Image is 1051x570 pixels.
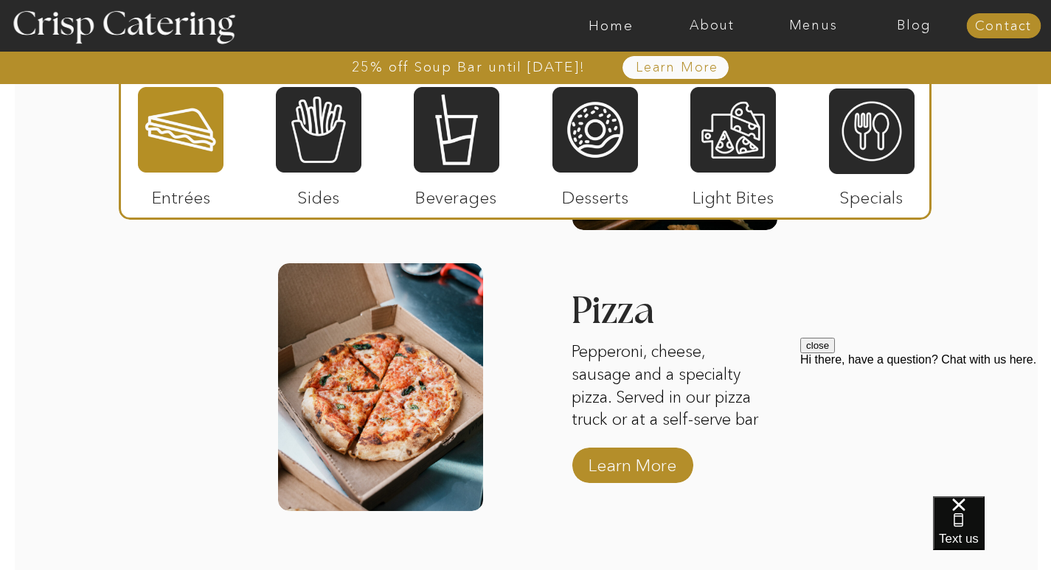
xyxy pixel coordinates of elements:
a: Menus [763,18,864,33]
a: Contact [966,19,1041,34]
a: Blog [864,18,965,33]
iframe: podium webchat widget prompt [800,338,1051,515]
iframe: podium webchat widget bubble [933,496,1051,570]
p: Entrées [132,173,230,215]
p: Desserts [547,173,645,215]
p: Specials [822,173,920,215]
p: Pepperoni, cheese, sausage and a specialty pizza. Served in our pizza truck or at a self-serve bar [572,341,768,431]
a: Home [561,18,662,33]
a: About [662,18,763,33]
p: Sides [269,173,367,215]
a: 25% off Soup Bar until [DATE]! [299,60,639,74]
a: Learn More [602,60,753,75]
p: Light Bites [684,173,783,215]
h3: Pizza [571,292,724,335]
p: Beverages [407,173,505,215]
a: Learn More [583,440,681,483]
